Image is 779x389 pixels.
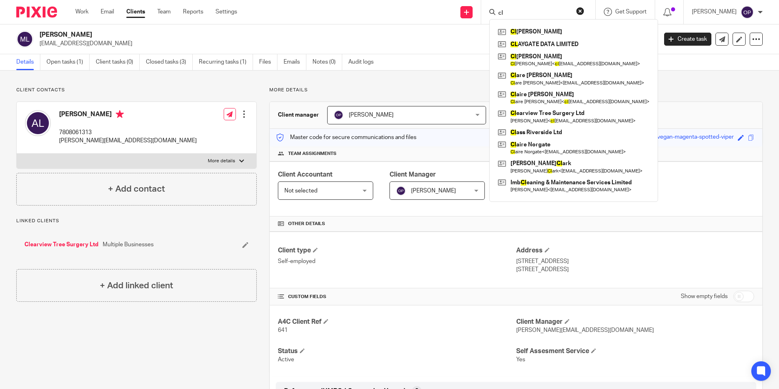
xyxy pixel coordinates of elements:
span: [PERSON_NAME] [411,188,456,194]
span: Team assignments [288,150,337,157]
h4: [PERSON_NAME] [59,110,197,120]
p: More details [269,87,763,93]
a: Reports [183,8,203,16]
p: Master code for secure communications and files [276,133,416,141]
p: 7808061313 [59,128,197,137]
img: svg%3E [334,110,343,120]
span: [PERSON_NAME][EMAIL_ADDRESS][DOMAIN_NAME] [516,327,654,333]
a: Clearview Tree Surgery Ltd [24,241,99,249]
a: Work [75,8,88,16]
img: svg%3E [396,186,406,196]
span: Client Accountant [278,171,332,178]
p: Linked clients [16,218,257,224]
h4: A4C Client Ref [278,318,516,326]
img: svg%3E [16,31,33,48]
h4: + Add contact [108,183,165,195]
img: svg%3E [741,6,754,19]
h3: Client manager [278,111,319,119]
a: Email [101,8,114,16]
span: Multiple Businesses [103,241,154,249]
a: Settings [216,8,237,16]
p: [PERSON_NAME][EMAIL_ADDRESS][DOMAIN_NAME] [59,137,197,145]
a: Notes (0) [312,54,342,70]
button: Clear [576,7,584,15]
p: [EMAIL_ADDRESS][DOMAIN_NAME] [40,40,652,48]
span: Get Support [615,9,647,15]
a: Open tasks (1) [46,54,90,70]
h4: Self Assesment Service [516,347,754,356]
p: Client contacts [16,87,257,93]
span: Active [278,357,294,362]
i: Primary [116,110,124,118]
img: svg%3E [25,110,51,136]
a: Client tasks (0) [96,54,140,70]
input: Search [497,10,571,17]
span: [PERSON_NAME] [349,112,394,118]
a: Recurring tasks (1) [199,54,253,70]
a: Files [259,54,277,70]
a: Closed tasks (3) [146,54,193,70]
h4: Client Manager [516,318,754,326]
h4: CUSTOM FIELDS [278,294,516,300]
span: 641 [278,327,288,333]
h4: + Add linked client [100,279,173,292]
label: Show empty fields [681,292,728,301]
img: Pixie [16,7,57,18]
a: Emails [284,54,306,70]
p: [STREET_ADDRESS] [516,265,754,274]
a: Details [16,54,40,70]
p: [STREET_ADDRESS] [516,257,754,265]
a: Team [157,8,171,16]
p: [PERSON_NAME] [692,8,737,16]
a: Create task [664,33,711,46]
h4: Status [278,347,516,356]
span: Client Manager [389,171,436,178]
a: Audit logs [348,54,380,70]
div: vegan-magenta-spotted-viper [657,133,734,142]
h2: [PERSON_NAME] [40,31,529,39]
span: Other details [288,221,325,227]
h4: Client type [278,246,516,255]
p: Self-employed [278,257,516,265]
span: Yes [516,357,525,362]
span: Not selected [284,188,317,194]
p: More details [208,158,235,164]
a: Clients [126,8,145,16]
h4: Address [516,246,754,255]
